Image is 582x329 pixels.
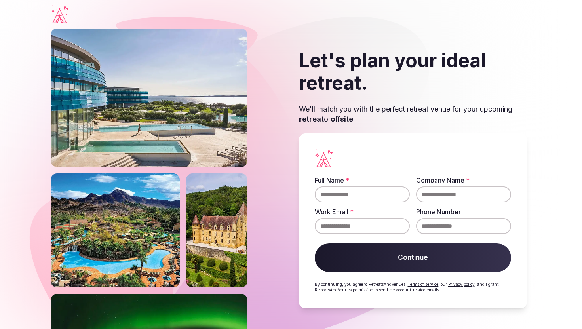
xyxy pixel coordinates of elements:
button: Continue [315,243,511,272]
label: Phone Number [416,209,511,215]
a: Visit the homepage [51,5,68,23]
a: Terms of service [408,282,438,287]
img: Castle on a slope [186,173,247,287]
strong: offsite [331,115,353,123]
img: Falkensteiner outdoor resort with pools [51,29,247,167]
p: By continuing, you agree to RetreatsAndVenues' , our , and I grant RetreatsAndVenues permission t... [315,281,511,293]
label: Full Name [315,177,410,183]
a: Privacy policy [448,282,475,287]
strong: retreat [299,115,324,123]
p: We'll match you with the perfect retreat venue for your upcoming or [299,104,527,124]
h2: Let's plan your ideal retreat. [299,49,527,95]
img: Phoenix river ranch resort [51,173,180,287]
label: Company Name [416,177,511,183]
label: Work Email [315,209,410,215]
